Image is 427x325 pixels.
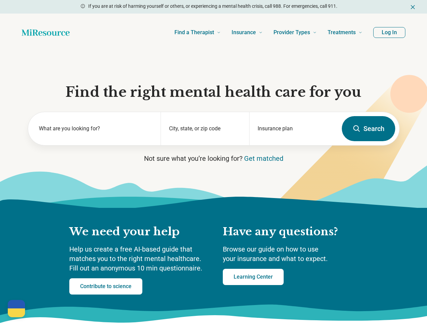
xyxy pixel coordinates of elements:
[409,3,416,11] button: Dismiss
[174,19,221,46] a: Find a Therapist
[223,269,284,285] a: Learning Center
[328,28,356,37] span: Treatments
[274,19,317,46] a: Provider Types
[373,27,405,38] button: Log In
[174,28,214,37] span: Find a Therapist
[69,244,209,273] p: Help us create a free AI-based guide that matches you to the right mental healthcare. Fill out an...
[223,225,358,239] h2: Have any questions?
[223,244,358,263] p: Browse our guide on how to use your insurance and what to expect.
[69,225,209,239] h2: We need your help
[232,19,263,46] a: Insurance
[22,26,70,39] a: Home page
[328,19,362,46] a: Treatments
[88,3,337,10] p: If you are at risk of harming yourself or others, or experiencing a mental health crisis, call 98...
[69,278,142,295] a: Contribute to science
[28,83,400,101] h1: Find the right mental health care for you
[274,28,310,37] span: Provider Types
[28,154,400,163] p: Not sure what you’re looking for?
[244,154,283,162] a: Get matched
[342,116,395,141] button: Search
[232,28,256,37] span: Insurance
[39,125,153,133] label: What are you looking for?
